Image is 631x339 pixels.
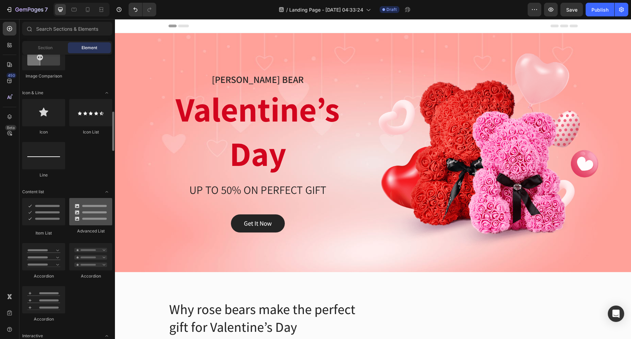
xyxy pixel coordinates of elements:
[386,6,397,13] span: Draft
[22,90,43,96] span: Icon & Line
[586,3,614,16] button: Publish
[22,230,65,236] div: Item List
[69,228,112,234] div: Advanced List
[22,273,65,279] div: Accordion
[591,6,608,13] div: Publish
[264,34,483,233] img: Alt Image
[116,195,170,213] a: Get It Now
[69,129,112,135] div: Icon List
[101,186,112,197] span: Toggle open
[82,45,97,51] span: Element
[22,129,65,135] div: Icon
[286,6,288,13] span: /
[608,306,624,322] div: Open Intercom Messenger
[5,125,16,130] div: Beta
[38,45,53,51] span: Section
[22,172,65,178] div: Line
[566,7,577,13] span: Save
[129,3,156,16] div: Undo/Redo
[560,3,583,16] button: Save
[129,200,157,209] div: Get It Now
[3,3,51,16] button: 7
[22,316,65,322] div: Accordion
[6,73,16,78] div: 450
[69,273,112,279] div: Accordion
[22,73,65,79] div: Image Comparison
[22,189,44,195] span: Content list
[289,6,363,13] span: Landing Page - [DATE] 04:33:24
[115,19,631,339] iframe: Design area
[54,281,252,316] p: Why rose bears make the perfect gift for Valentine’s Day
[101,87,112,98] span: Toggle open
[22,22,112,36] input: Search Sections & Elements
[22,333,43,339] span: Interactive
[45,5,48,14] p: 7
